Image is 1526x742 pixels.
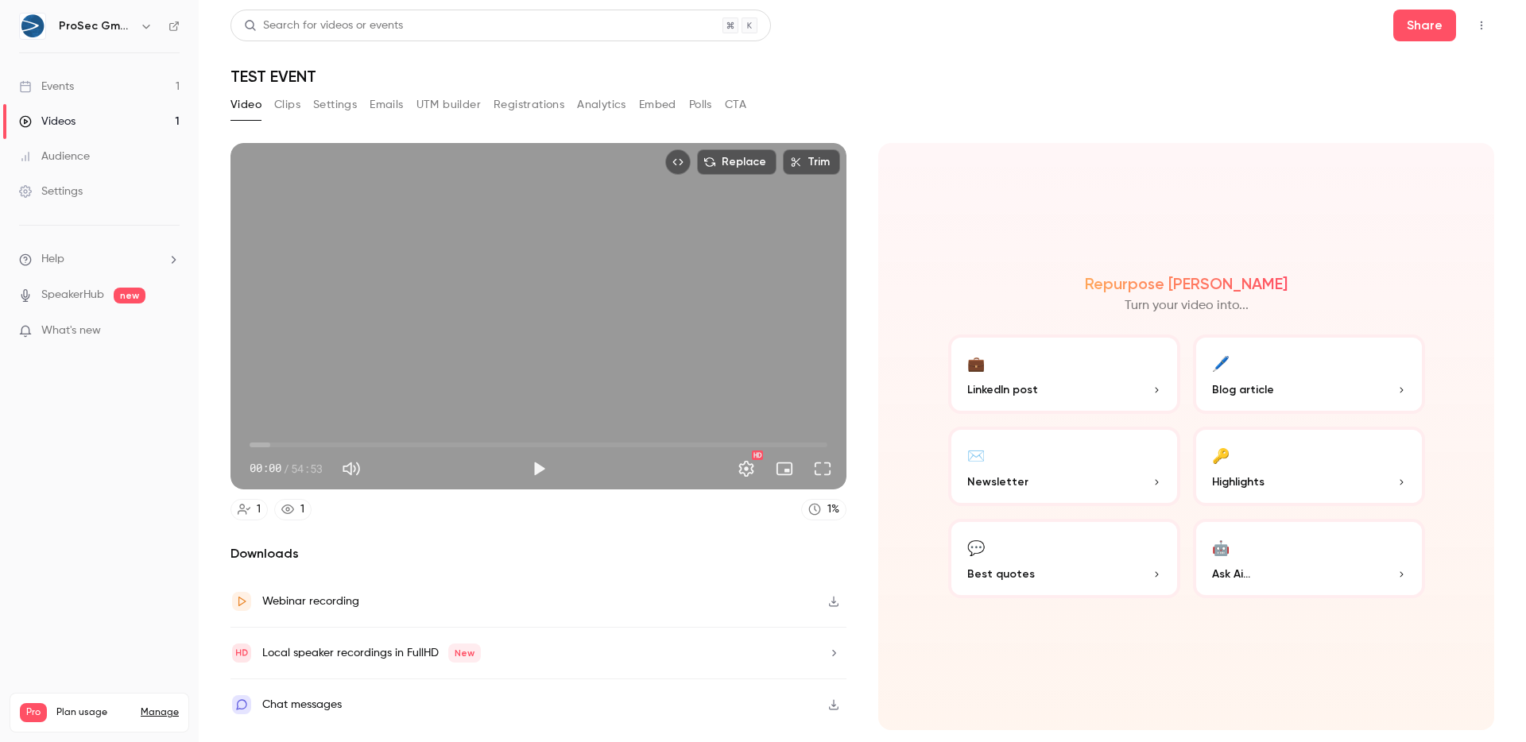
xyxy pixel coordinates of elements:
[639,92,676,118] button: Embed
[20,703,47,722] span: Pro
[725,92,746,118] button: CTA
[948,519,1180,598] button: 💬Best quotes
[967,566,1035,582] span: Best quotes
[967,442,985,467] div: ✉️
[274,499,312,520] a: 1
[274,92,300,118] button: Clips
[665,149,691,175] button: Embed video
[250,460,281,477] span: 00:00
[370,92,403,118] button: Emails
[769,453,800,485] button: Turn on miniplayer
[262,592,359,611] div: Webinar recording
[1193,334,1425,414] button: 🖊️Blog article
[41,287,104,303] a: SpeakerHub
[56,706,131,719] span: Plan usage
[1125,296,1249,315] p: Turn your video into...
[689,92,712,118] button: Polls
[967,350,985,375] div: 💼
[730,453,762,485] button: Settings
[230,499,268,520] a: 1
[1193,519,1425,598] button: 🤖Ask Ai...
[1212,381,1274,398] span: Blog article
[19,149,90,164] div: Audience
[300,501,304,518] div: 1
[230,67,1494,86] h1: TEST EVENT
[335,453,367,485] button: Mute
[1212,566,1250,582] span: Ask Ai...
[41,323,101,339] span: What's new
[1212,535,1230,559] div: 🤖
[262,695,342,714] div: Chat messages
[577,92,626,118] button: Analytics
[291,460,323,477] span: 54:53
[19,184,83,199] div: Settings
[827,501,839,518] div: 1 %
[494,92,564,118] button: Registrations
[1212,473,1265,490] span: Highlights
[697,149,777,175] button: Replace
[20,14,45,39] img: ProSec GmbH
[752,450,763,460] div: HD
[141,706,179,719] a: Manage
[1212,350,1230,375] div: 🖊️
[967,381,1038,398] span: LinkedIn post
[416,92,481,118] button: UTM builder
[948,334,1180,414] button: 💼LinkedIn post
[230,544,846,563] h2: Downloads
[967,535,985,559] div: 💬
[1393,10,1456,41] button: Share
[807,453,839,485] button: Full screen
[41,251,64,268] span: Help
[1193,427,1425,506] button: 🔑Highlights
[283,460,289,477] span: /
[230,92,261,118] button: Video
[801,499,846,520] a: 1%
[448,643,481,663] span: New
[250,460,323,477] div: 00:00
[244,17,403,34] div: Search for videos or events
[19,114,76,129] div: Videos
[948,427,1180,506] button: ✉️Newsletter
[19,79,74,95] div: Events
[313,92,357,118] button: Settings
[523,453,555,485] button: Play
[783,149,840,175] button: Trim
[257,501,261,518] div: 1
[59,18,134,34] h6: ProSec GmbH
[114,288,145,303] span: new
[967,473,1028,490] span: Newsletter
[262,643,481,663] div: Local speaker recordings in FullHD
[1085,274,1288,293] h2: Repurpose [PERSON_NAME]
[1469,13,1494,38] button: Top Bar Actions
[19,251,180,268] li: help-dropdown-opener
[1212,442,1230,467] div: 🔑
